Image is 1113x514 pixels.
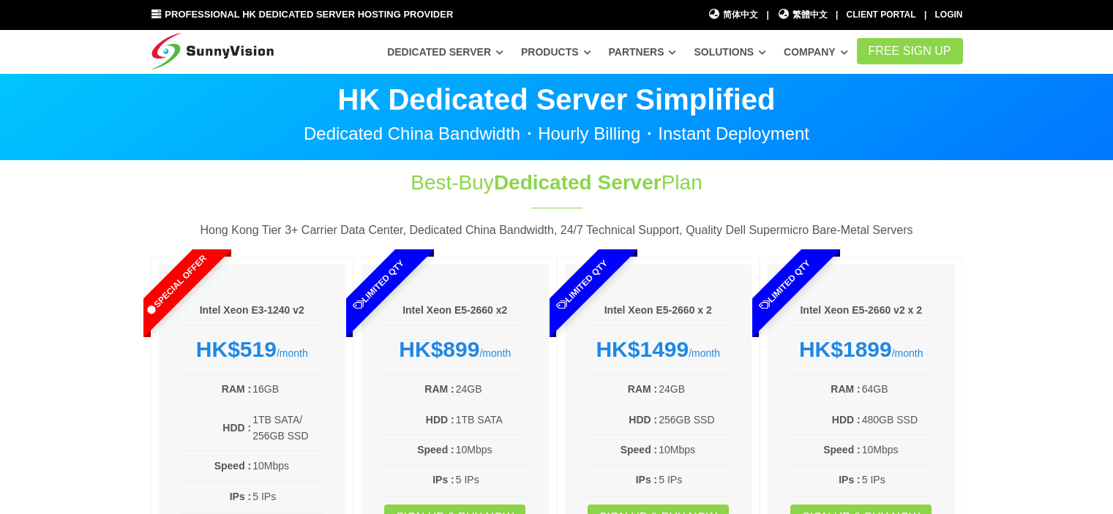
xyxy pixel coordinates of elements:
td: 1TB SATA/ 256GB SSD [252,411,323,445]
a: Dedicated Server [387,39,503,65]
td: 256GB SSD [658,411,730,428]
a: Products [521,39,591,65]
div: /month [383,336,527,363]
strong: HK$519 [196,337,277,361]
h6: Intel Xeon E3-1240 v2 [181,303,324,318]
a: 简体中文 [708,8,759,22]
b: RAM : [628,383,657,395]
td: 10Mbps [658,441,730,458]
a: 繁體中文 [777,8,828,22]
b: RAM : [424,383,454,395]
a: Partners [609,39,677,65]
span: Dedicated Server [494,171,662,194]
b: RAM : [222,383,251,395]
td: 5 IPs [455,471,527,488]
strong: HK$899 [399,337,479,361]
h6: Intel Xeon E5-2660 x2 [383,303,527,318]
span: Special Offer [114,224,237,347]
b: IPs : [230,491,252,502]
b: Speed : [823,444,861,456]
p: HK Dedicated Server Simplified [151,85,963,114]
span: Professional HK Dedicated Server Hosting Provider [165,9,453,20]
li: | [924,8,926,22]
td: 480GB SSD [861,411,933,428]
a: Company [784,39,848,65]
div: /month [181,336,324,363]
td: 24GB [455,380,527,398]
b: Speed : [214,460,252,472]
strong: HK$1899 [799,337,892,361]
span: Limited Qty [520,224,643,347]
b: Speed : [621,444,658,456]
td: 16GB [252,380,323,398]
h6: Intel Xeon E5-2660 v2 x 2 [790,303,933,318]
div: /month [790,336,933,363]
span: Limited Qty [724,224,847,347]
b: Speed : [417,444,454,456]
p: Dedicated China Bandwidth・Hourly Billing・Instant Deployment [151,125,963,143]
b: RAM : [831,383,860,395]
b: IPs : [839,474,861,485]
td: 64GB [861,380,933,398]
td: 10Mbps [861,441,933,458]
b: IPs : [432,474,454,485]
b: HDD : [222,422,251,434]
b: HDD : [832,414,861,426]
td: 1TB SATA [455,411,527,428]
td: 10Mbps [252,457,323,475]
b: IPs : [636,474,658,485]
p: Hong Kong Tier 3+ Carrier Data Center, Dedicated China Bandwidth, 24/7 Technical Support, Quality... [151,221,963,240]
td: 5 IPs [252,488,323,505]
strong: HK$1499 [596,337,689,361]
a: Login [935,10,963,20]
h6: Intel Xeon E5-2660 x 2 [587,303,730,318]
b: HDD : [629,414,657,426]
b: HDD : [426,414,454,426]
div: /month [587,336,730,363]
h1: Best-Buy Plan [313,168,801,197]
span: Limited Qty [318,224,441,347]
a: Solutions [694,39,766,65]
td: 10Mbps [455,441,527,458]
td: 24GB [658,380,730,398]
a: Client Portal [847,10,916,20]
td: 5 IPs [861,471,933,488]
li: | [836,8,838,22]
td: 5 IPs [658,471,730,488]
li: | [766,8,768,22]
a: FREE Sign Up [857,38,963,64]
